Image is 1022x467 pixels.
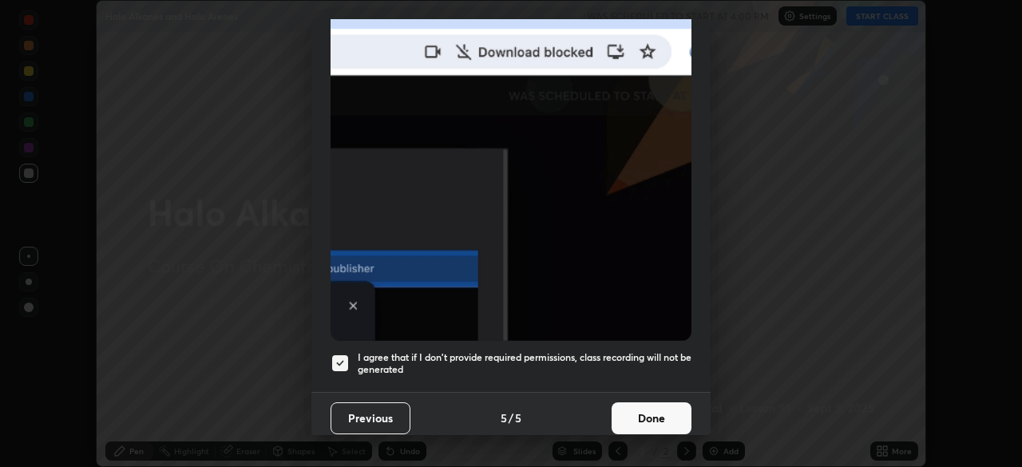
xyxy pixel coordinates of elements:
[331,402,410,434] button: Previous
[358,351,691,376] h5: I agree that if I don't provide required permissions, class recording will not be generated
[612,402,691,434] button: Done
[515,410,521,426] h4: 5
[501,410,507,426] h4: 5
[509,410,513,426] h4: /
